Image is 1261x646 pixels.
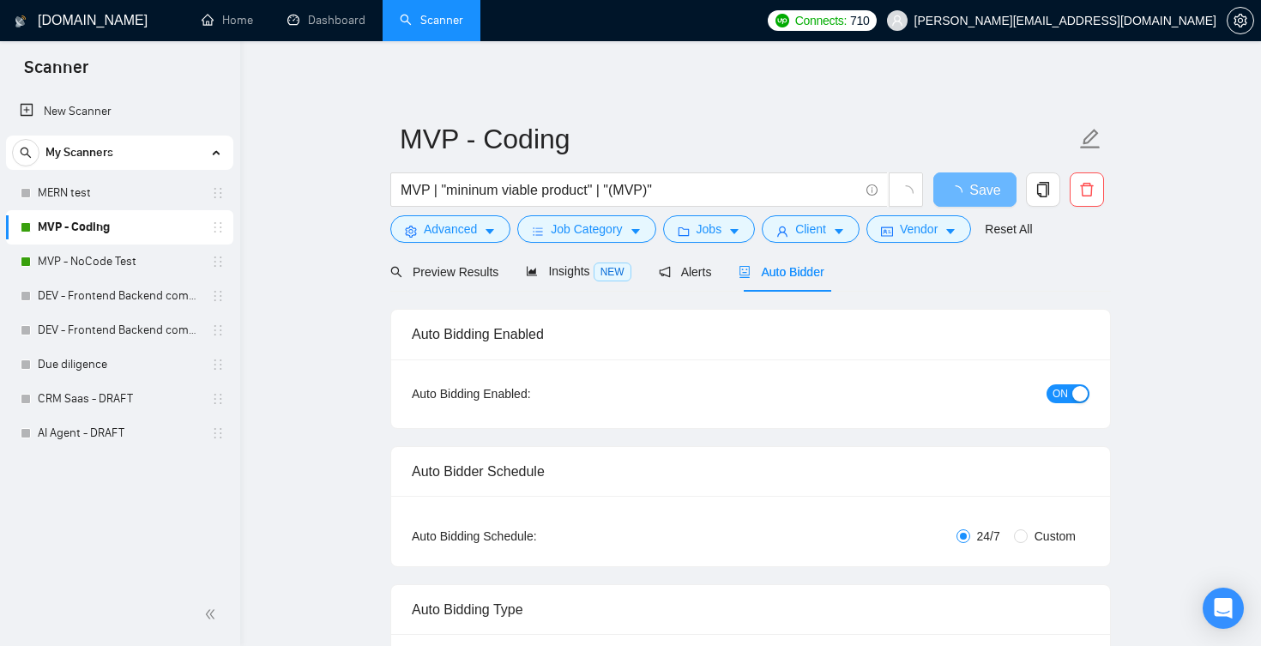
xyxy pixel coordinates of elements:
div: Auto Bidding Type [412,585,1089,634]
a: AI Agent - DRAFT [38,416,201,450]
span: notification [659,266,671,278]
button: search [12,139,39,166]
button: setting [1227,7,1254,34]
span: caret-down [833,225,845,238]
button: settingAdvancedcaret-down [390,215,510,243]
a: dashboardDashboard [287,13,365,27]
span: holder [211,392,225,406]
input: Scanner name... [400,118,1076,160]
span: idcard [881,225,893,238]
a: DEV - Frontend Backend combinations EU, [GEOGRAPHIC_DATA] [38,313,201,347]
span: double-left [204,606,221,623]
span: Job Category [551,220,622,238]
a: MVP - Coding [38,210,201,245]
button: userClientcaret-down [762,215,860,243]
span: setting [1228,14,1253,27]
span: caret-down [630,225,642,238]
span: holder [211,426,225,440]
div: Auto Bidding Schedule: [412,527,637,546]
a: DEV - Frontend Backend combinations US CAN, AUS [GEOGRAPHIC_DATA] [38,279,201,313]
span: caret-down [944,225,956,238]
button: idcardVendorcaret-down [866,215,971,243]
span: Jobs [697,220,722,238]
li: My Scanners [6,136,233,450]
button: copy [1026,172,1060,207]
button: barsJob Categorycaret-down [517,215,655,243]
span: area-chart [526,265,538,277]
span: copy [1027,182,1059,197]
button: delete [1070,172,1104,207]
span: Preview Results [390,265,498,279]
div: Open Intercom Messenger [1203,588,1244,629]
span: Connects: [795,11,847,30]
div: Auto Bidding Enabled: [412,384,637,403]
span: info-circle [866,184,878,196]
a: homeHome [202,13,253,27]
span: holder [211,323,225,337]
span: 710 [850,11,869,30]
a: MERN test [38,176,201,210]
span: 24/7 [970,527,1007,546]
a: MVP - NoCode Test [38,245,201,279]
span: user [776,225,788,238]
span: robot [739,266,751,278]
span: Vendor [900,220,938,238]
div: Auto Bidder Schedule [412,447,1089,496]
a: Due diligence [38,347,201,382]
span: user [891,15,903,27]
a: CRM Saas - DRAFT [38,382,201,416]
span: caret-down [484,225,496,238]
span: Insights [526,264,630,278]
span: Save [969,179,1000,201]
span: My Scanners [45,136,113,170]
span: ON [1053,384,1068,403]
input: Search Freelance Jobs... [401,179,859,201]
span: NEW [594,263,631,281]
span: delete [1071,182,1103,197]
span: holder [211,358,225,371]
span: Custom [1028,527,1083,546]
span: bars [532,225,544,238]
span: setting [405,225,417,238]
span: Alerts [659,265,712,279]
span: loading [898,185,914,201]
span: holder [211,289,225,303]
button: folderJobscaret-down [663,215,756,243]
img: logo [15,8,27,35]
a: setting [1227,14,1254,27]
span: holder [211,255,225,269]
img: upwork-logo.png [775,14,789,27]
span: Auto Bidder [739,265,824,279]
a: New Scanner [20,94,220,129]
a: Reset All [985,220,1032,238]
span: search [13,147,39,159]
button: Save [933,172,1017,207]
div: Auto Bidding Enabled [412,310,1089,359]
span: Advanced [424,220,477,238]
span: caret-down [728,225,740,238]
span: holder [211,220,225,234]
span: folder [678,225,690,238]
span: edit [1079,128,1101,150]
a: searchScanner [400,13,463,27]
span: loading [949,185,969,199]
span: Scanner [10,55,102,91]
span: holder [211,186,225,200]
span: Client [795,220,826,238]
span: search [390,266,402,278]
li: New Scanner [6,94,233,129]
